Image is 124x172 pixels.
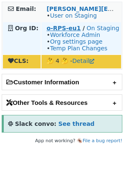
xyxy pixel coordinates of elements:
[46,12,97,19] span: •
[46,31,107,52] span: • • •
[72,57,94,64] a: Detail
[15,120,57,127] strong: Slack convo:
[8,57,28,64] strong: CLS:
[87,25,119,31] a: On Staging
[83,138,122,143] a: File a bug report!
[46,25,81,31] a: o-RPS-eu1
[83,25,85,31] strong: /
[50,31,100,38] a: Workforce Admin
[50,12,97,19] a: User on Staging
[2,95,122,110] h2: Other Tools & Resources
[50,45,107,52] a: Temp Plan Changes
[16,5,36,12] strong: Email:
[2,137,122,145] footer: App not working? 🪳
[2,74,122,90] h2: Customer Information
[50,38,102,45] a: Org settings page
[58,120,94,127] a: See thread
[15,25,39,31] strong: Org ID:
[41,55,121,68] td: 🤔 4 🤔 -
